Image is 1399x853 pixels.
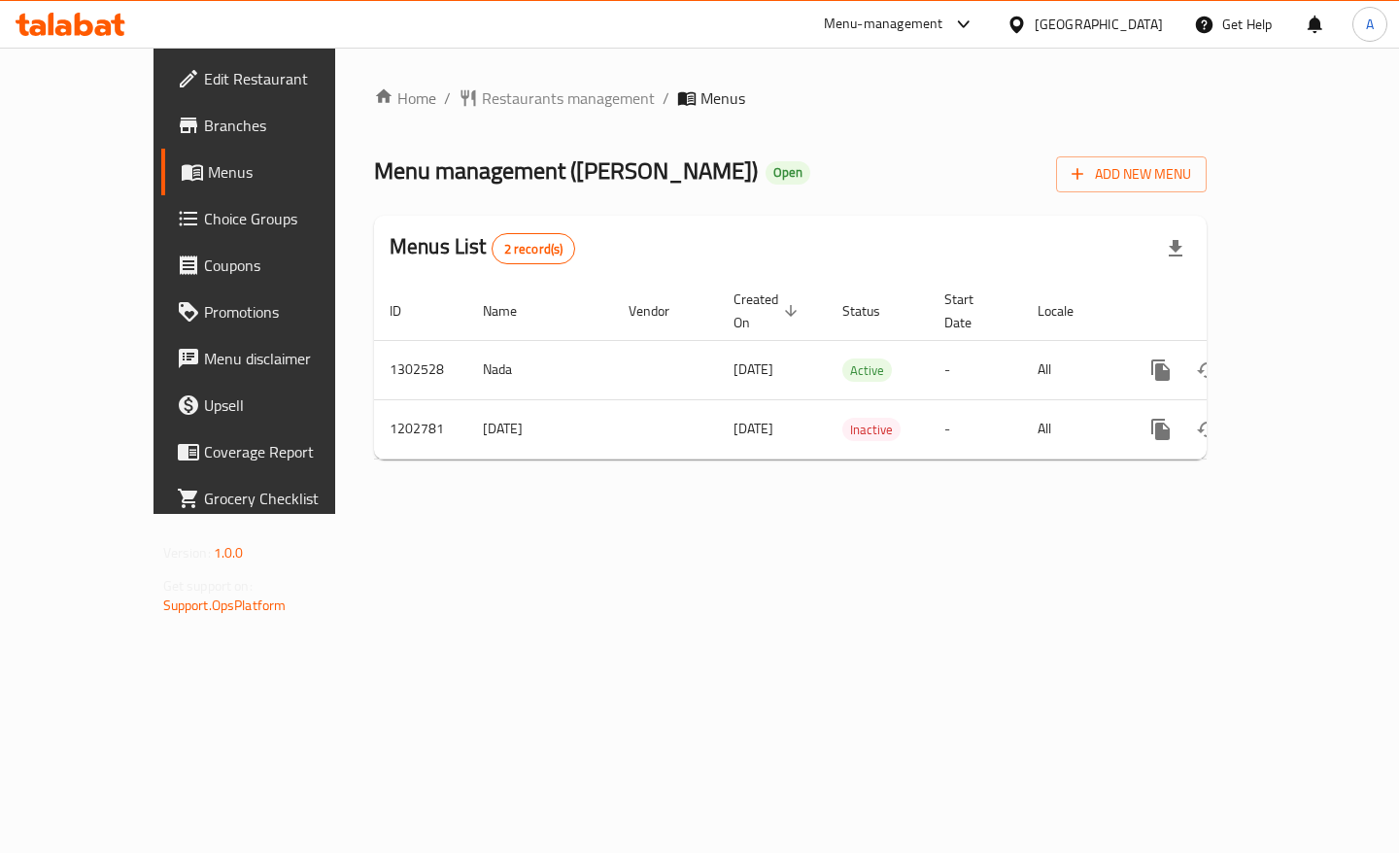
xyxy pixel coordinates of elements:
[1035,14,1163,35] div: [GEOGRAPHIC_DATA]
[493,240,575,258] span: 2 record(s)
[929,399,1022,459] td: -
[390,232,575,264] h2: Menus List
[204,67,371,90] span: Edit Restaurant
[374,399,467,459] td: 1202781
[161,289,387,335] a: Promotions
[204,254,371,277] span: Coupons
[629,299,695,323] span: Vendor
[1184,347,1231,393] button: Change Status
[161,382,387,428] a: Upsell
[1022,340,1122,399] td: All
[204,300,371,324] span: Promotions
[204,207,371,230] span: Choice Groups
[161,149,387,195] a: Menus
[1138,347,1184,393] button: more
[374,86,1207,110] nav: breadcrumb
[766,161,810,185] div: Open
[163,540,211,565] span: Version:
[734,288,803,334] span: Created On
[1122,282,1340,341] th: Actions
[390,299,427,323] span: ID
[204,114,371,137] span: Branches
[204,393,371,417] span: Upsell
[161,102,387,149] a: Branches
[459,86,655,110] a: Restaurants management
[1072,162,1191,187] span: Add New Menu
[161,242,387,289] a: Coupons
[467,399,613,459] td: [DATE]
[161,335,387,382] a: Menu disclaimer
[700,86,745,110] span: Menus
[467,340,613,399] td: Nada
[161,428,387,475] a: Coverage Report
[842,418,901,441] div: Inactive
[161,475,387,522] a: Grocery Checklist
[663,86,669,110] li: /
[161,55,387,102] a: Edit Restaurant
[163,573,253,598] span: Get support on:
[214,540,244,565] span: 1.0.0
[842,419,901,441] span: Inactive
[204,487,371,510] span: Grocery Checklist
[161,195,387,242] a: Choice Groups
[374,282,1340,460] table: enhanced table
[842,299,905,323] span: Status
[374,86,436,110] a: Home
[482,86,655,110] span: Restaurants management
[492,233,576,264] div: Total records count
[204,347,371,370] span: Menu disclaimer
[483,299,542,323] span: Name
[1022,399,1122,459] td: All
[734,416,773,441] span: [DATE]
[374,340,467,399] td: 1302528
[1038,299,1099,323] span: Locale
[208,160,371,184] span: Menus
[444,86,451,110] li: /
[1366,14,1374,35] span: A
[824,13,943,36] div: Menu-management
[766,164,810,181] span: Open
[734,357,773,382] span: [DATE]
[842,359,892,382] span: Active
[163,593,287,618] a: Support.OpsPlatform
[1138,406,1184,453] button: more
[1152,225,1199,272] div: Export file
[1184,406,1231,453] button: Change Status
[1056,156,1207,192] button: Add New Menu
[204,440,371,463] span: Coverage Report
[929,340,1022,399] td: -
[842,358,892,382] div: Active
[944,288,999,334] span: Start Date
[374,149,758,192] span: Menu management ( [PERSON_NAME] )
